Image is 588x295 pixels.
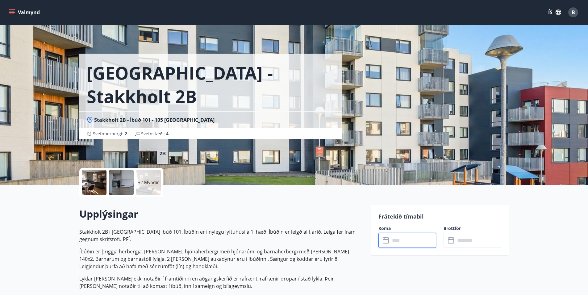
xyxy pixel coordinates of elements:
[166,131,169,137] span: 4
[444,225,501,231] label: Brottför
[79,248,363,270] p: Íbúðin er þriggja herbergja. [PERSON_NAME], hjónaherbergi með hjónarúmi og barnaherbergi með [PER...
[125,131,127,137] span: 2
[141,131,169,137] span: Svefnstæði :
[87,61,334,108] h1: [GEOGRAPHIC_DATA] - Stakkholt 2B
[79,207,363,221] h2: Upplýsingar
[378,225,436,231] label: Koma
[93,131,127,137] span: Svefnherbergi :
[545,7,565,18] button: ÍS
[79,275,363,290] p: Lyklar [PERSON_NAME] ekki notaðir í framtíðinni en aðgangskerfið er rafrænt, rafrænir dropar í st...
[138,179,159,186] p: +2 Myndir
[572,9,575,16] span: B
[79,228,363,243] p: Stakkholt 2B í [GEOGRAPHIC_DATA] íbúð 101. Íbúðin er í nýlegu lyftuhúsi á 1. hæð. Íbúðin er leigð...
[7,7,42,18] button: menu
[94,117,215,123] span: Stakkholt 2B - Íbúð 101 - 105 [GEOGRAPHIC_DATA]
[378,212,501,220] p: Frátekið tímabil
[566,5,581,20] button: B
